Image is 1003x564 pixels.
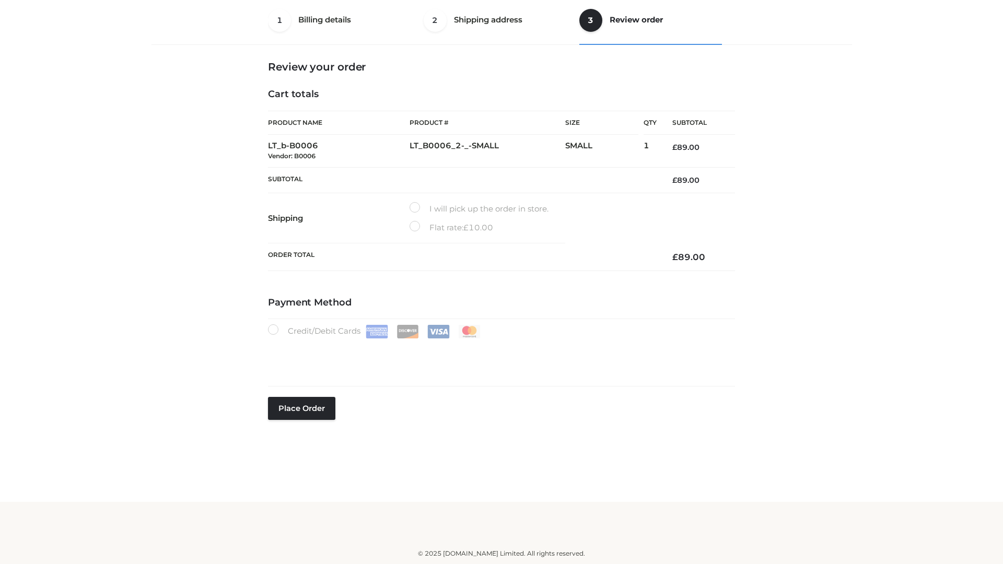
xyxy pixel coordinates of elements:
th: Product Name [268,111,410,135]
td: SMALL [565,135,644,168]
th: Order Total [268,243,657,271]
label: I will pick up the order in store. [410,202,549,216]
bdi: 89.00 [672,175,699,185]
bdi: 89.00 [672,143,699,152]
bdi: 89.00 [672,252,705,262]
td: LT_b-B0006 [268,135,410,168]
th: Qty [644,111,657,135]
label: Credit/Debit Cards [268,324,482,338]
span: £ [672,175,677,185]
img: Mastercard [458,325,481,338]
th: Subtotal [657,111,735,135]
img: Visa [427,325,450,338]
span: £ [463,222,469,232]
h4: Payment Method [268,297,735,309]
label: Flat rate: [410,221,493,234]
th: Size [565,111,638,135]
button: Place order [268,397,335,420]
iframe: Secure payment input frame [266,336,733,374]
small: Vendor: B0006 [268,152,316,160]
th: Subtotal [268,167,657,193]
img: Amex [366,325,388,338]
td: 1 [644,135,657,168]
td: LT_B0006_2-_-SMALL [410,135,565,168]
bdi: 10.00 [463,222,493,232]
th: Shipping [268,193,410,243]
span: £ [672,252,678,262]
h4: Cart totals [268,89,735,100]
th: Product # [410,111,565,135]
img: Discover [396,325,419,338]
h3: Review your order [268,61,735,73]
span: £ [672,143,677,152]
div: © 2025 [DOMAIN_NAME] Limited. All rights reserved. [155,548,848,559]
